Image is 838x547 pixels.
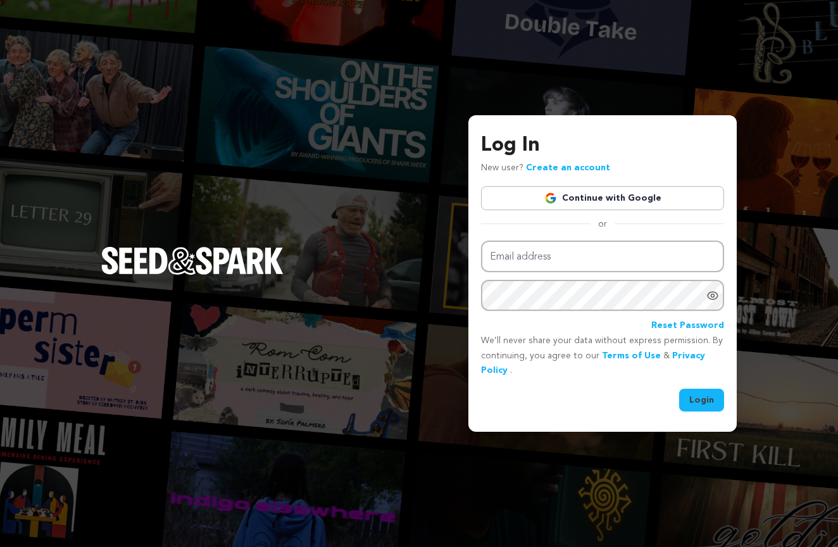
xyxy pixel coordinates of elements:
[481,161,610,176] p: New user?
[544,192,557,204] img: Google logo
[651,318,724,334] a: Reset Password
[481,186,724,210] a: Continue with Google
[101,247,284,275] img: Seed&Spark Logo
[101,247,284,300] a: Seed&Spark Homepage
[481,241,724,273] input: Email address
[481,334,724,379] p: We’ll never share your data without express permission. By continuing, you agree to our & .
[679,389,724,412] button: Login
[526,163,610,172] a: Create an account
[706,289,719,302] a: Show password as plain text. Warning: this will display your password on the screen.
[481,130,724,161] h3: Log In
[602,351,661,360] a: Terms of Use
[591,218,615,230] span: or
